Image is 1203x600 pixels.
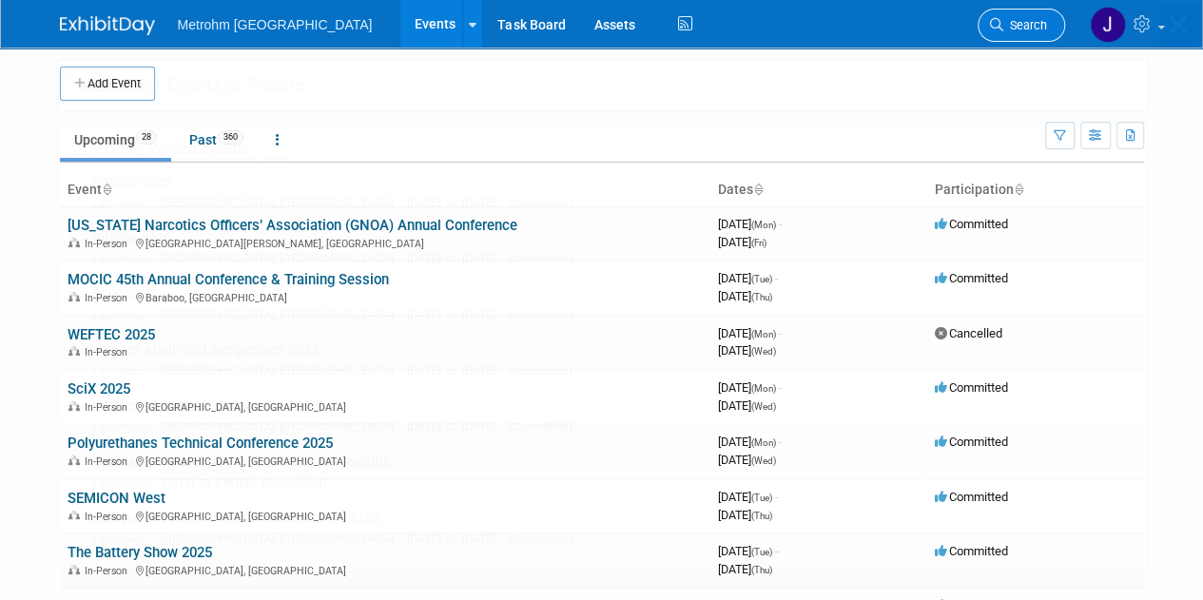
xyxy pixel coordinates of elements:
div: Recently Viewed Events: [68,124,1137,165]
span: [DATE] to [DATE] [161,475,259,490]
span: In-Person [92,309,157,321]
span: [DATE] to [DATE] [407,363,505,377]
span: In-Person [92,477,157,490]
span: [DATE] to [DATE] [407,419,505,434]
a: Pittcon 2025 In-Person [GEOGRAPHIC_DATA], [GEOGRAPHIC_DATA] [DATE] to [DATE] (Committed) [83,221,1137,276]
span: (Committed) [262,476,326,490]
span: [GEOGRAPHIC_DATA], [GEOGRAPHIC_DATA] [161,419,403,434]
a: Pittcon 2026 In-Person [GEOGRAPHIC_DATA], [GEOGRAPHIC_DATA] [DATE] to [DATE] (Committed) [83,165,1137,220]
input: Search for Events or People... [56,58,1150,113]
span: (Committed) [509,308,572,321]
span: In-Person [92,421,157,434]
span: [GEOGRAPHIC_DATA], [GEOGRAPHIC_DATA] [161,251,403,265]
a: Eastern Analytical Symposium 2024 In-Person [GEOGRAPHIC_DATA], [GEOGRAPHIC_DATA] [DATE] to [DATE]... [83,333,1137,388]
span: (Committed) [509,196,572,209]
span: [GEOGRAPHIC_DATA], [GEOGRAPHIC_DATA] [161,195,403,209]
span: In-Person [92,533,157,546]
a: Fuel [MEDICAL_DATA] Lab Conference (FELC) In-Person [GEOGRAPHIC_DATA], [GEOGRAPHIC_DATA] [DATE] t... [83,501,1137,556]
a: Eastern Analytical Symposium 2025 In-Person [GEOGRAPHIC_DATA], [GEOGRAPHIC_DATA] [DATE] to [DATE]... [83,389,1137,444]
span: [GEOGRAPHIC_DATA], [GEOGRAPHIC_DATA] [161,532,403,546]
a: SciX 2025 In-Person [GEOGRAPHIC_DATA], [GEOGRAPHIC_DATA] [DATE] to [DATE] (Committed) [83,277,1137,332]
span: (Committed) [509,364,572,377]
span: [GEOGRAPHIC_DATA], [GEOGRAPHIC_DATA] [161,363,403,377]
span: In-Person [92,197,157,209]
span: [DATE] to [DATE] [407,532,505,546]
a: SEMINAR: Connecting Process and Lab Results In-Person [DATE] to [DATE] (Committed) [83,445,1137,500]
span: In-Person [92,253,157,265]
span: In-Person [92,365,157,377]
span: [DATE] to [DATE] [407,251,505,265]
span: [GEOGRAPHIC_DATA], [GEOGRAPHIC_DATA] [161,307,403,321]
span: (Committed) [509,252,572,265]
span: (Committed) [509,420,572,434]
span: (Committed) [509,532,572,546]
span: [DATE] to [DATE] [407,195,505,209]
span: [DATE] to [DATE] [407,307,505,321]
